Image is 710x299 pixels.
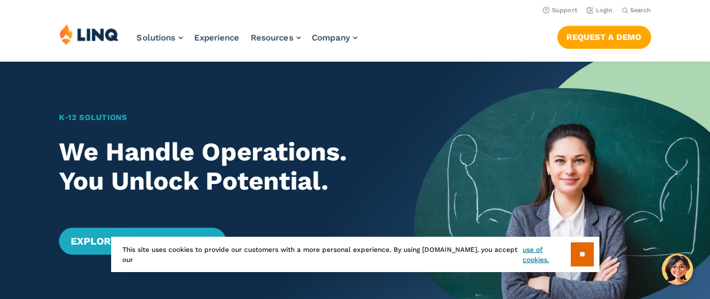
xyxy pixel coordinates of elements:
button: Hello, have a question? Let’s chat. [662,254,693,285]
span: Company [312,33,350,43]
img: LINQ | K‑12 Software [59,24,119,45]
a: Company [312,33,358,43]
a: Request a Demo [557,26,651,48]
h1: K‑12 Solutions [59,112,385,123]
button: Open Search Bar [622,6,651,15]
a: use of cookies. [523,245,570,265]
a: Login [587,7,613,14]
span: Search [630,7,651,14]
span: Solutions [137,33,176,43]
span: Resources [251,33,294,43]
nav: Primary Navigation [137,24,358,61]
div: This site uses cookies to provide our customers with a more personal experience. By using [DOMAIN... [111,237,599,272]
a: Solutions [137,33,183,43]
h2: We Handle Operations. You Unlock Potential. [59,137,385,196]
a: Support [543,7,578,14]
a: Experience [194,33,240,43]
a: Explore Our Solutions [59,228,226,255]
nav: Button Navigation [557,24,651,48]
a: Resources [251,33,301,43]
